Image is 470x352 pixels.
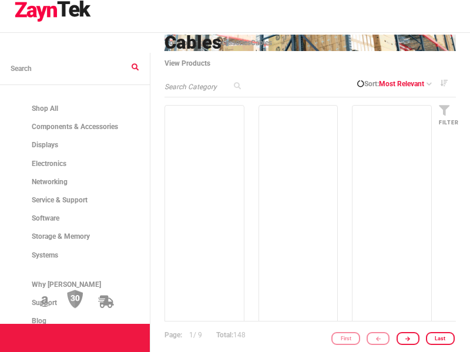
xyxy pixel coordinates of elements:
[164,35,456,51] h1: Cables
[32,123,118,131] span: Components & Accessories
[11,118,139,136] a: Components & Accessories
[11,100,139,118] a: Shop All
[439,118,449,128] p: Filter
[32,160,66,168] span: Electronics
[32,214,59,222] span: Software
[32,196,88,204] span: Service & Support
[11,276,139,294] a: Why [PERSON_NAME]
[32,141,58,149] span: Displays
[32,251,58,259] span: Systems
[32,178,68,186] span: Networking
[11,155,139,173] a: Electronics
[364,79,432,90] a: Sort:
[11,191,139,209] a: Service & Support
[67,289,83,309] img: 30 Day Return Policy
[11,209,139,228] a: Software
[32,232,90,241] span: Storage & Memory
[164,58,219,69] a: View Products
[11,246,139,265] a: Systems
[32,280,101,289] span: Why [PERSON_NAME]
[164,331,182,339] strong: Page:
[209,321,253,348] p: 148
[189,331,193,339] span: 1
[32,104,58,113] span: Shop All
[216,331,233,339] strong: Total:
[379,80,424,88] span: Most Relevant
[14,1,92,22] img: logo
[11,228,139,246] a: Storage & Memory
[426,332,455,345] a: Last
[164,321,209,348] p: / 9
[11,136,139,154] a: Displays
[164,82,245,92] input: Search Category
[11,173,139,191] a: Networking
[432,76,456,90] a: Descending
